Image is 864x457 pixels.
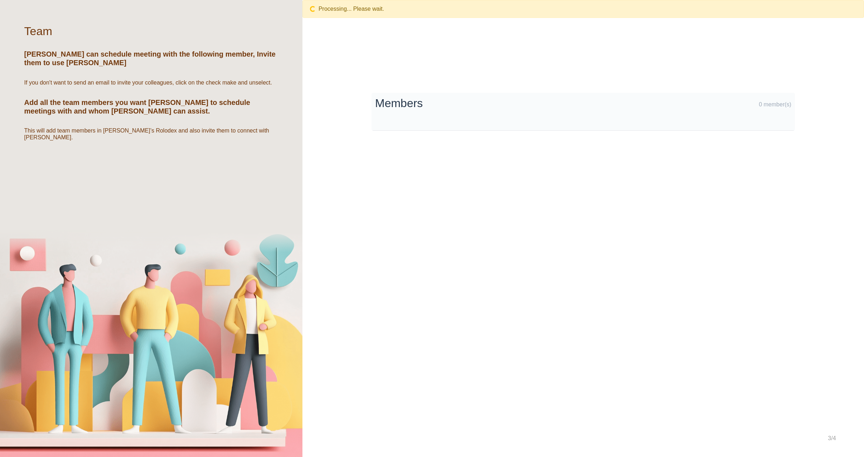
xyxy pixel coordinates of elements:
h6: If you don't want to send an email to invite your colleagues, click on the check make and unselect. [24,79,272,86]
h2: Members [375,96,579,110]
h6: This will add team members in [PERSON_NAME]’s Rolodex and also invite them to connect with [PERSO... [24,127,278,141]
span: Processing... Please wait. [316,6,384,12]
td: 0 member(s) [583,93,795,130]
h5: [PERSON_NAME] can schedule meeting with the following member, Invite them to use [PERSON_NAME] [24,50,278,67]
div: 3/4 [828,434,836,457]
h5: Add all the team members you want [PERSON_NAME] to schedule meetings with and whom [PERSON_NAME] ... [24,98,278,115]
h2: Team [24,24,52,38]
